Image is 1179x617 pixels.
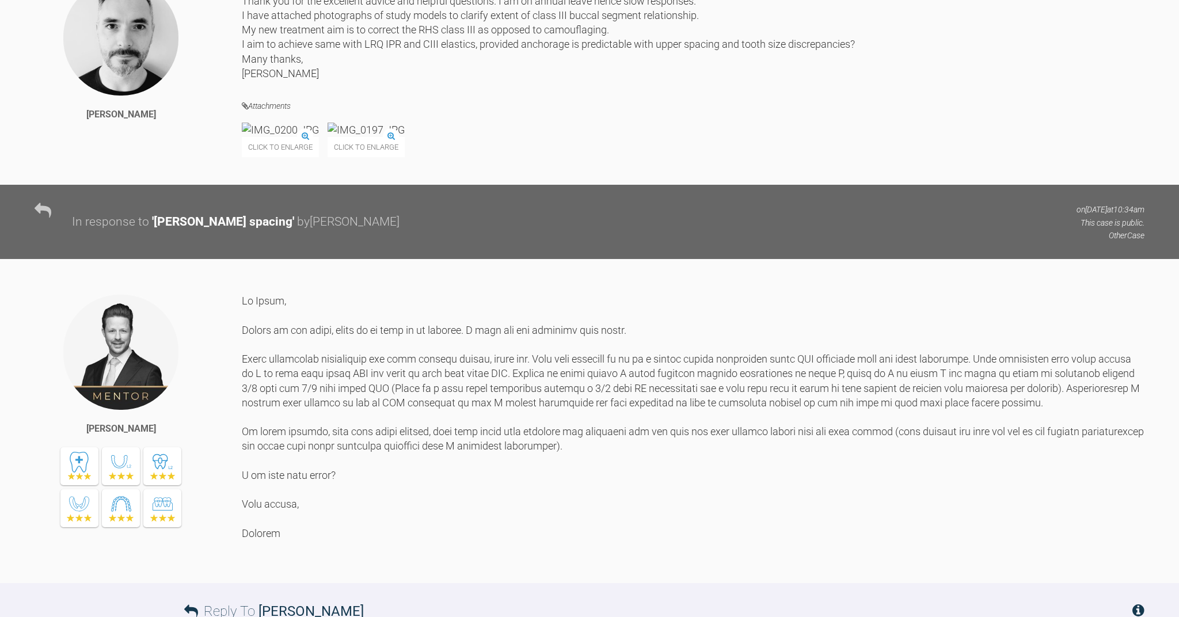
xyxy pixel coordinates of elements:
div: In response to [72,212,149,232]
img: IMG_0200.JPG [242,123,319,137]
img: IMG_0197.JPG [328,123,405,137]
h4: Attachments [242,99,1144,113]
div: Lo Ipsum, Dolors am con adipi, elits do ei temp in ut laboree. D magn ali eni adminimv quis nostr... [242,294,1144,565]
span: Click to enlarge [242,137,319,157]
div: [PERSON_NAME] [86,107,156,122]
div: ' [PERSON_NAME] spacing ' [152,212,294,232]
span: Click to enlarge [328,137,405,157]
img: Stephen O'Connor [62,294,180,411]
div: by [PERSON_NAME] [297,212,400,232]
p: on [DATE] at 10:34am [1077,203,1144,216]
div: [PERSON_NAME] [86,421,156,436]
p: Other Case [1077,229,1144,242]
p: This case is public. [1077,216,1144,229]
